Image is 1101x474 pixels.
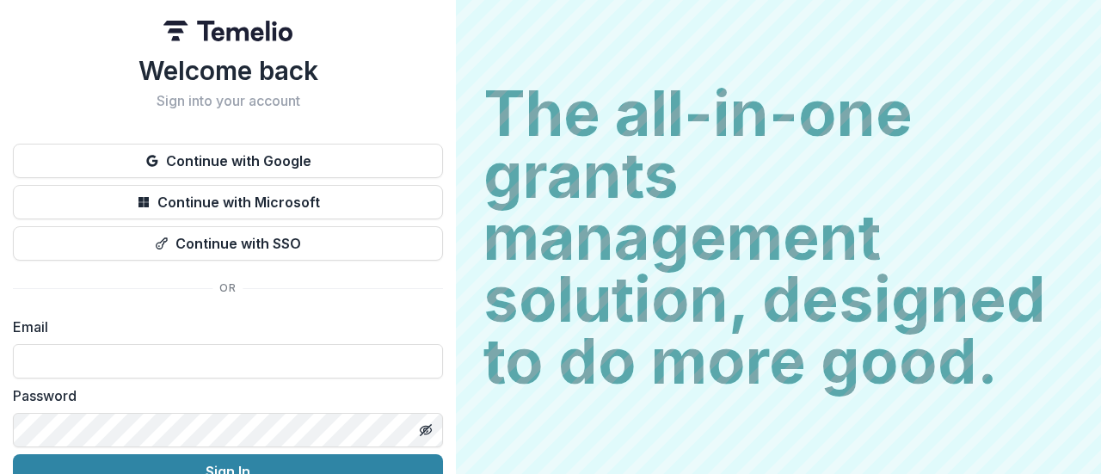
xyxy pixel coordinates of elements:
button: Continue with SSO [13,226,443,261]
h2: Sign into your account [13,93,443,109]
img: Temelio [163,21,292,41]
label: Password [13,385,433,406]
button: Continue with Google [13,144,443,178]
button: Continue with Microsoft [13,185,443,219]
button: Toggle password visibility [412,416,440,444]
label: Email [13,317,433,337]
h1: Welcome back [13,55,443,86]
